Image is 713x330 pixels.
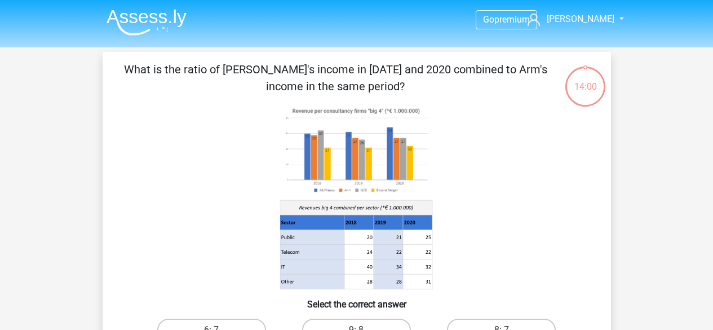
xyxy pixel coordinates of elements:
[523,12,615,26] a: [PERSON_NAME]
[483,14,494,25] span: Go
[476,12,537,27] a: Gopremium
[121,61,551,95] p: What is the ratio of [PERSON_NAME]'s income in [DATE] and 2020 combined to Arm's income in the sa...
[494,14,530,25] span: premium
[107,9,187,36] img: Assessly
[121,290,593,310] h6: Select the correct answer
[564,65,606,94] div: 14:00
[547,14,614,24] span: [PERSON_NAME]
